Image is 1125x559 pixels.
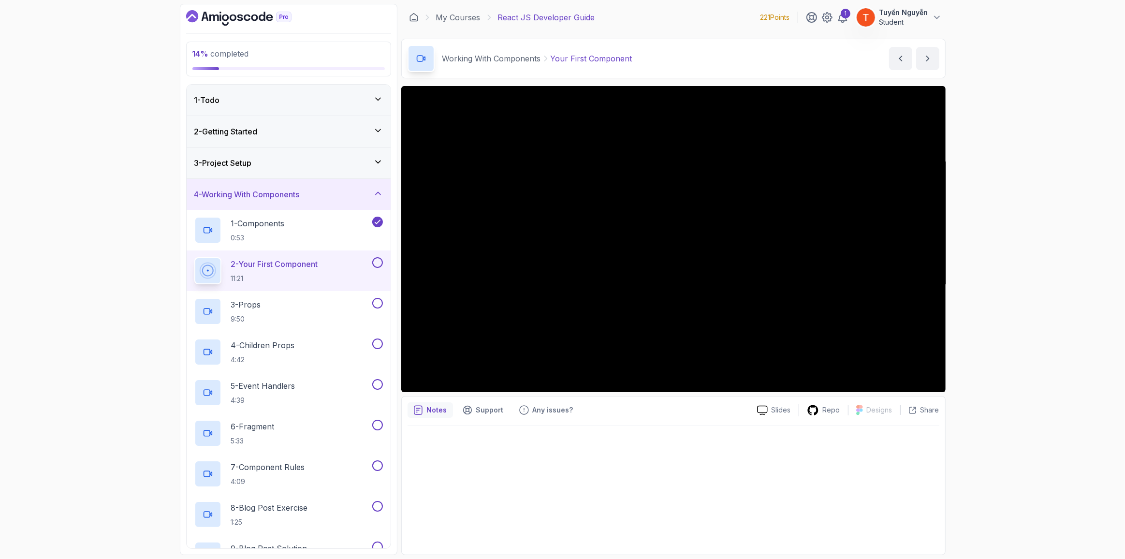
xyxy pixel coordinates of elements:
[837,12,848,23] a: 1
[186,10,314,26] a: Dashboard
[879,17,928,27] p: Student
[187,147,391,178] button: 3-Project Setup
[231,461,305,473] p: 7 - Component Rules
[841,9,850,18] div: 1
[772,405,791,415] p: Slides
[194,157,252,169] h3: 3 - Project Setup
[760,13,790,22] p: 221 Points
[231,396,295,405] p: 4:39
[194,257,383,284] button: 2-Your First Component11:21
[194,189,300,200] h3: 4 - Working With Components
[231,543,307,554] p: 9 - Blog Post Solution
[857,8,875,27] img: user profile image
[231,502,308,514] p: 8 - Blog Post Exercise
[401,86,946,392] iframe: 2 - Your first component
[194,420,383,447] button: 6-Fragment5:33
[194,94,220,106] h3: 1 - Todo
[231,274,318,283] p: 11:21
[231,436,275,446] p: 5:33
[231,517,308,527] p: 1:25
[749,405,799,415] a: Slides
[513,402,579,418] button: Feedback button
[409,13,419,22] a: Dashboard
[889,47,912,70] button: previous content
[551,53,632,64] p: Your First Component
[231,299,261,310] p: 3 - Props
[900,405,939,415] button: Share
[187,85,391,116] button: 1-Todo
[194,460,383,487] button: 7-Component Rules4:09
[442,53,541,64] p: Working With Components
[231,380,295,392] p: 5 - Event Handlers
[194,338,383,366] button: 4-Children Props4:42
[231,233,285,243] p: 0:53
[856,8,942,27] button: user profile imageTuyển NguyễnStudent
[231,258,318,270] p: 2 - Your First Component
[194,501,383,528] button: 8-Blog Post Exercise1:25
[867,405,892,415] p: Designs
[231,218,285,229] p: 1 - Components
[476,405,504,415] p: Support
[231,355,295,365] p: 4:42
[427,405,447,415] p: Notes
[231,421,275,432] p: 6 - Fragment
[187,179,391,210] button: 4-Working With Components
[533,405,573,415] p: Any issues?
[408,402,453,418] button: notes button
[799,404,848,416] a: Repo
[194,217,383,244] button: 1-Components0:53
[231,339,295,351] p: 4 - Children Props
[231,477,305,486] p: 4:09
[194,298,383,325] button: 3-Props9:50
[920,405,939,415] p: Share
[192,49,209,59] span: 14 %
[823,405,840,415] p: Repo
[194,379,383,406] button: 5-Event Handlers4:39
[457,402,510,418] button: Support button
[436,12,481,23] a: My Courses
[498,12,595,23] p: React JS Developer Guide
[187,116,391,147] button: 2-Getting Started
[194,126,258,137] h3: 2 - Getting Started
[916,47,939,70] button: next content
[192,49,249,59] span: completed
[879,8,928,17] p: Tuyển Nguyễn
[231,314,261,324] p: 9:50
